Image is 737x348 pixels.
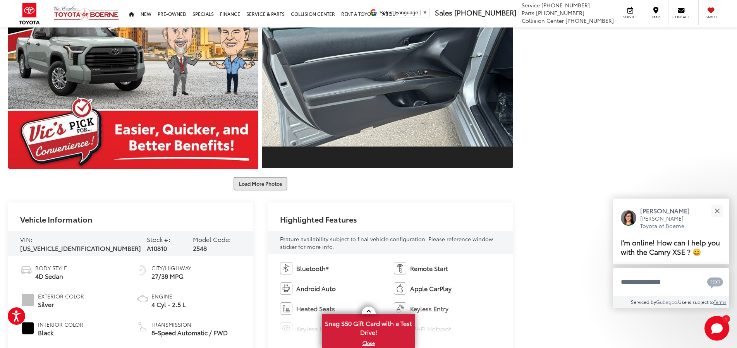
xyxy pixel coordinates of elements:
[260,3,515,146] img: 2023 Toyota Camry XSE
[280,302,292,315] img: Heated Seats
[640,206,697,215] p: [PERSON_NAME]
[280,262,292,274] img: Bluetooth®
[151,292,186,300] span: Engine
[20,235,33,243] span: VIN:
[709,202,725,219] button: Close
[394,302,406,315] img: Keyless Entry
[454,7,516,17] span: [PHONE_NUMBER]
[38,300,84,309] span: Silver
[151,264,191,272] span: City/Highway
[193,235,231,243] span: Model Code:
[193,243,207,252] span: 2548
[151,328,228,337] span: 8-Speed Automatic / FWD
[613,268,729,296] textarea: Type your message
[136,264,149,276] img: Fuel Economy
[672,14,690,19] span: Contact
[420,10,421,15] span: ​
[35,264,67,272] span: Body Style
[541,1,590,9] span: [PHONE_NUMBER]
[705,273,725,291] button: Chat with SMS
[20,243,141,252] span: [US_VEHICLE_IDENTIFICATION_NUMBER]
[725,317,727,321] span: 1
[280,235,493,250] span: Feature availability subject to final vehicle configuration. Please reference window sticker for ...
[38,321,83,328] span: Interior Color
[323,315,414,339] span: Snag $50 Gift Card with a Test Drive!
[380,10,418,15] span: Select Language
[151,300,186,309] span: 4 Cyl - 2.5 L
[565,17,614,24] span: [PHONE_NUMBER]
[38,292,84,300] span: Exterior Color
[38,328,83,337] span: Black
[147,235,170,243] span: Stock #:
[20,215,92,223] h2: Vehicle Information
[280,282,292,295] img: Android Auto
[536,9,584,17] span: [PHONE_NUMBER]
[640,215,697,230] p: [PERSON_NAME] Toyota of Boerne
[647,14,664,19] span: Map
[631,298,656,305] span: Serviced by
[147,243,167,252] span: A10810
[410,284,452,293] span: Apple CarPlay
[656,298,678,305] a: Gubagoo.
[435,7,452,17] span: Sales
[280,215,357,223] h2: Highlighted Features
[622,14,639,19] span: Service
[151,272,191,281] span: 27/38 MPG
[394,282,406,295] img: Apple CarPlay
[522,9,534,17] span: Parts
[522,1,540,9] span: Service
[296,264,328,273] span: Bluetooth®
[707,276,723,289] svg: Text
[35,272,67,281] span: 4D Sedan
[423,10,428,15] span: ▼
[678,298,714,305] span: Use is subject to
[522,17,564,24] span: Collision Center
[380,10,428,15] a: Select Language​
[714,298,727,305] a: Terms
[53,6,119,22] img: Vic Vaughan Toyota of Boerne
[394,262,406,274] img: Remote Start
[410,264,448,273] span: Remote Start
[704,316,729,341] svg: Start Chat
[704,316,729,341] button: Toggle Chat Window
[621,237,720,257] span: I'm online! How can I help you with the Camry XSE ? 😀
[234,177,287,190] button: Load More Photos
[22,294,34,306] span: #C0C0C0
[703,14,720,19] span: Saved
[296,284,336,293] span: Android Auto
[151,321,228,328] span: Transmission
[613,199,729,308] div: Close[PERSON_NAME][PERSON_NAME] Toyota of BoerneI'm online! How can I help you with the Camry XSE...
[22,322,34,334] span: #000000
